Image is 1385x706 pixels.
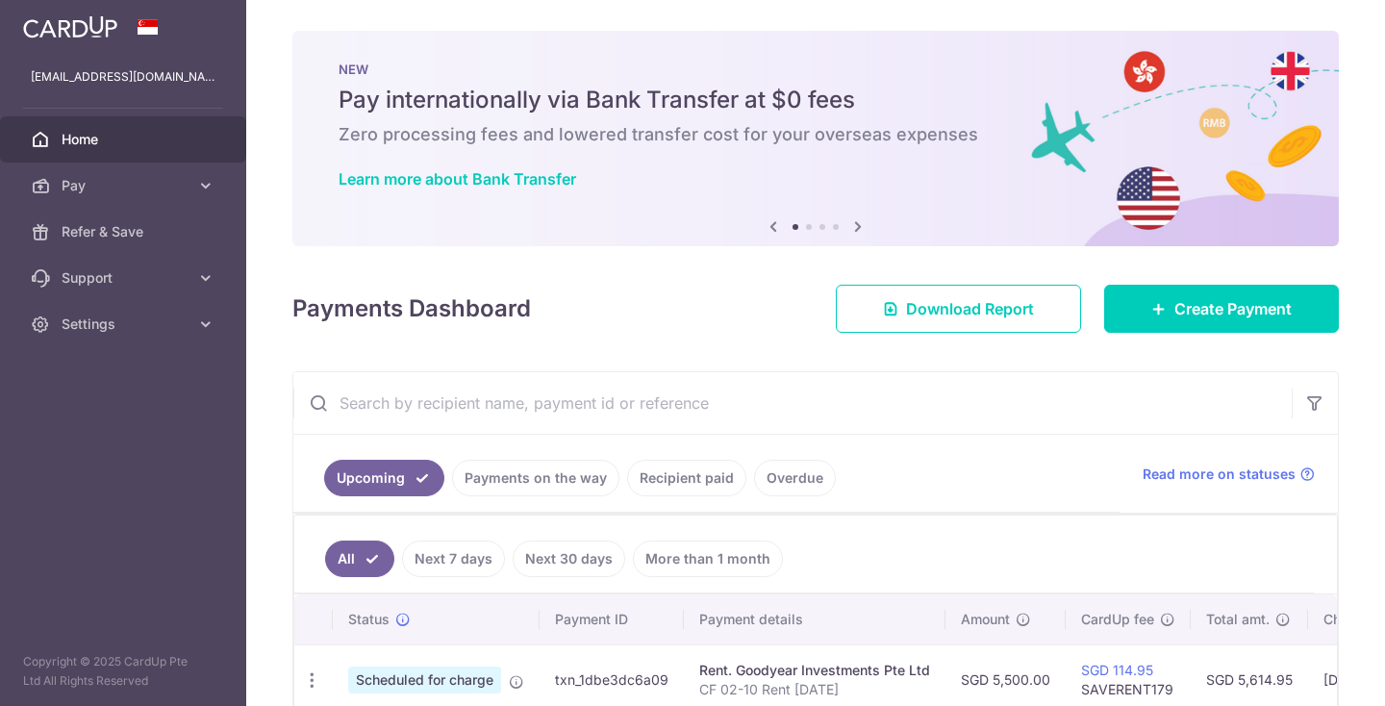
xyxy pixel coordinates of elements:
a: Overdue [754,460,836,496]
th: Payment ID [540,594,684,644]
p: NEW [339,62,1293,77]
span: Create Payment [1174,297,1292,320]
span: Scheduled for charge [348,667,501,693]
span: Support [62,268,189,288]
span: Download Report [906,297,1034,320]
span: Refer & Save [62,222,189,241]
span: Amount [961,610,1010,629]
p: CF 02-10 Rent [DATE] [699,680,930,699]
a: All [325,541,394,577]
span: Total amt. [1206,610,1270,629]
a: SGD 114.95 [1081,662,1153,678]
span: Pay [62,176,189,195]
a: Next 7 days [402,541,505,577]
div: Rent. Goodyear Investments Pte Ltd [699,661,930,680]
a: Recipient paid [627,460,746,496]
p: [EMAIL_ADDRESS][DOMAIN_NAME] [31,67,215,87]
span: Read more on statuses [1143,465,1296,484]
img: Bank transfer banner [292,31,1339,246]
h5: Pay internationally via Bank Transfer at $0 fees [339,85,1293,115]
a: Upcoming [324,460,444,496]
span: Status [348,610,390,629]
h4: Payments Dashboard [292,291,531,326]
input: Search by recipient name, payment id or reference [293,372,1292,434]
span: Settings [62,315,189,334]
a: More than 1 month [633,541,783,577]
a: Next 30 days [513,541,625,577]
a: Learn more about Bank Transfer [339,169,576,189]
a: Create Payment [1104,285,1339,333]
a: Read more on statuses [1143,465,1315,484]
span: CardUp fee [1081,610,1154,629]
span: Home [62,130,189,149]
a: Download Report [836,285,1081,333]
img: CardUp [23,15,117,38]
h6: Zero processing fees and lowered transfer cost for your overseas expenses [339,123,1293,146]
a: Payments on the way [452,460,619,496]
th: Payment details [684,594,945,644]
